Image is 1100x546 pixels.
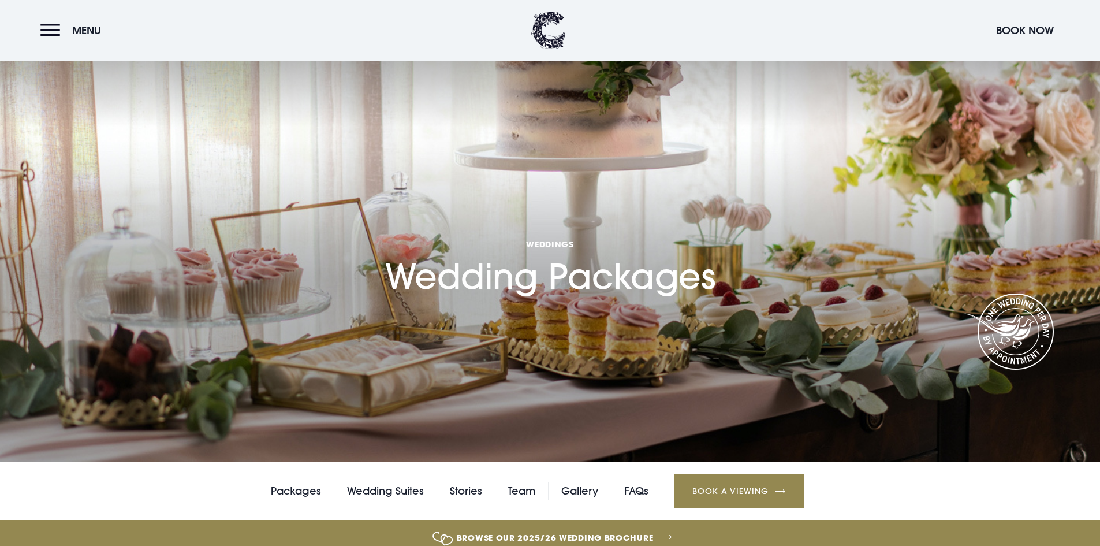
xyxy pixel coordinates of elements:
[990,18,1060,43] button: Book Now
[271,482,321,500] a: Packages
[561,482,598,500] a: Gallery
[531,12,566,49] img: Clandeboye Lodge
[450,482,482,500] a: Stories
[385,239,715,250] span: Weddings
[508,482,535,500] a: Team
[624,482,648,500] a: FAQs
[347,482,424,500] a: Wedding Suites
[385,171,715,297] h1: Wedding Packages
[674,474,804,508] a: Book a Viewing
[40,18,107,43] button: Menu
[72,24,101,37] span: Menu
